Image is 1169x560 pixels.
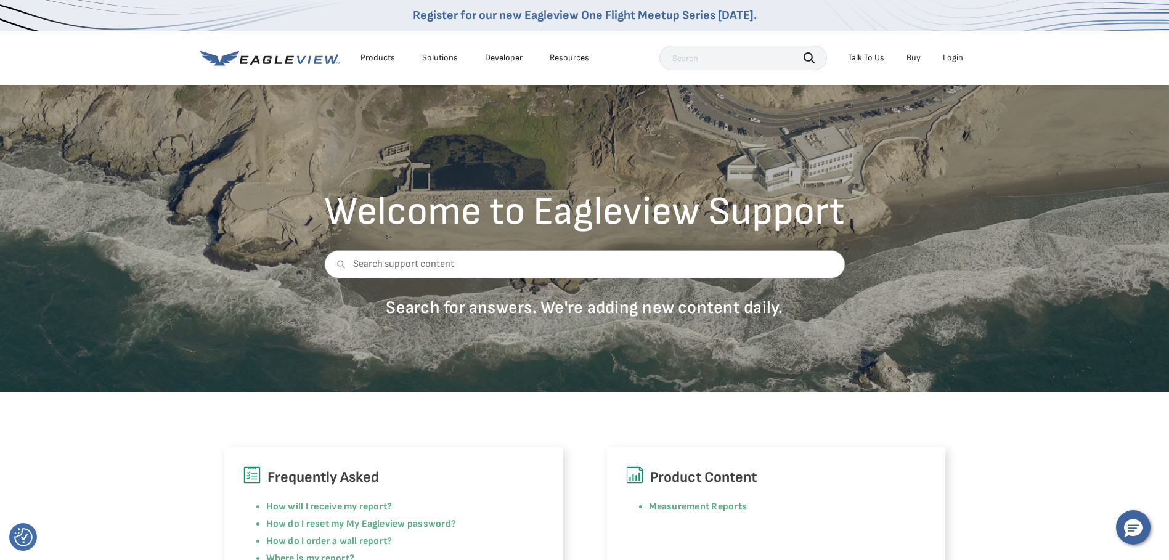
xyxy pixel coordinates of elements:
div: Products [360,52,395,63]
div: Talk To Us [848,52,884,63]
input: Search support content [324,250,845,278]
a: Register for our new Eagleview One Flight Meetup Series [DATE]. [413,8,757,23]
h6: Product Content [625,466,927,489]
p: Search for answers. We're adding new content daily. [324,297,845,319]
h6: Frequently Asked [243,466,544,489]
a: Developer [485,52,523,63]
img: Revisit consent button [14,528,33,546]
a: How will I receive my report? [266,501,393,513]
a: Measurement Reports [649,501,747,513]
div: Resources [550,52,589,63]
div: Solutions [422,52,458,63]
h2: Welcome to Eagleview Support [324,192,845,232]
input: Search [659,46,827,70]
a: Buy [906,52,921,63]
button: Hello, have a question? Let’s chat. [1116,510,1151,545]
button: Consent Preferences [14,528,33,546]
a: How do I order a wall report? [266,535,393,547]
a: How do I reset my My Eagleview password? [266,518,457,530]
div: Login [943,52,963,63]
